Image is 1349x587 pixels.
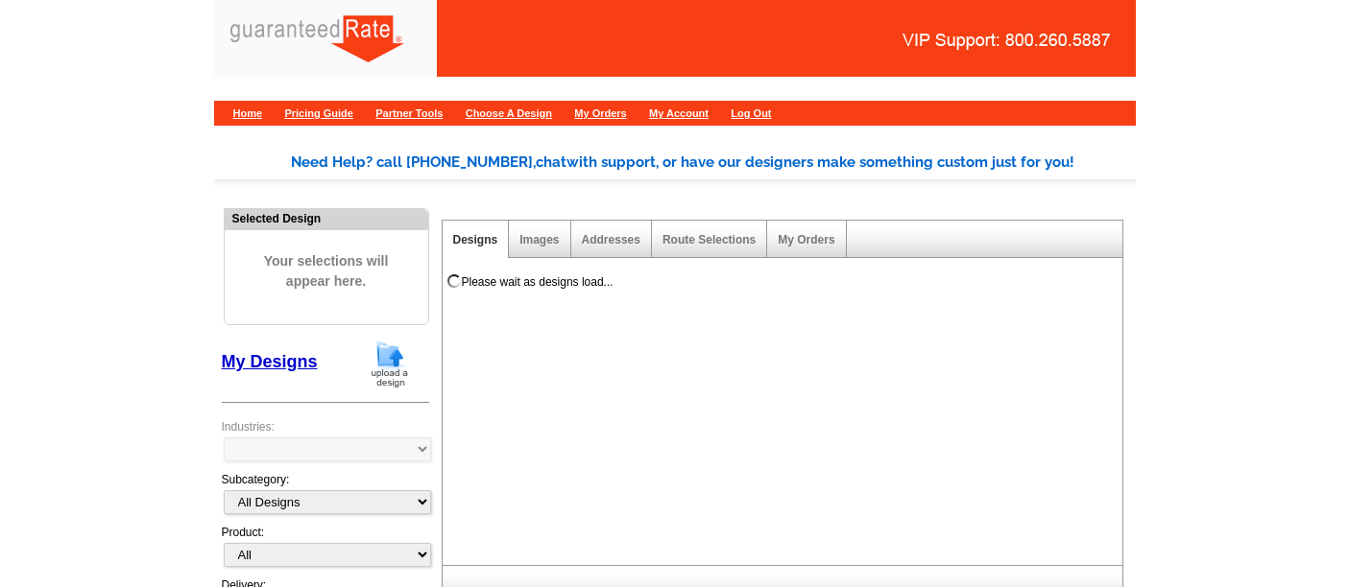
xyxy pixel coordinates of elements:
div: Please wait as designs load... [462,273,614,291]
img: upload-design [365,340,415,388]
div: Selected Design [225,209,428,227]
div: Need Help? call [PHONE_NUMBER], with support, or have our designers make something custom just fo... [291,152,1136,174]
a: Log Out [731,107,771,119]
a: Home [233,107,263,119]
a: Addresses [582,233,640,247]
div: Subcategory: [222,471,429,524]
a: Images [519,233,559,247]
a: Pricing Guide [284,107,353,119]
a: Partner Tools [375,107,443,119]
div: Industries: [222,409,429,471]
a: My Account [649,107,709,119]
span: chat [536,153,566,171]
a: Choose A Design [466,107,552,119]
div: Product: [222,524,429,576]
a: My Orders [574,107,626,119]
span: Your selections will appear here. [239,232,414,311]
a: My Orders [778,233,834,247]
a: Route Selections [662,233,756,247]
img: loading... [446,273,462,289]
a: Designs [453,233,498,247]
a: My Designs [222,352,318,371]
